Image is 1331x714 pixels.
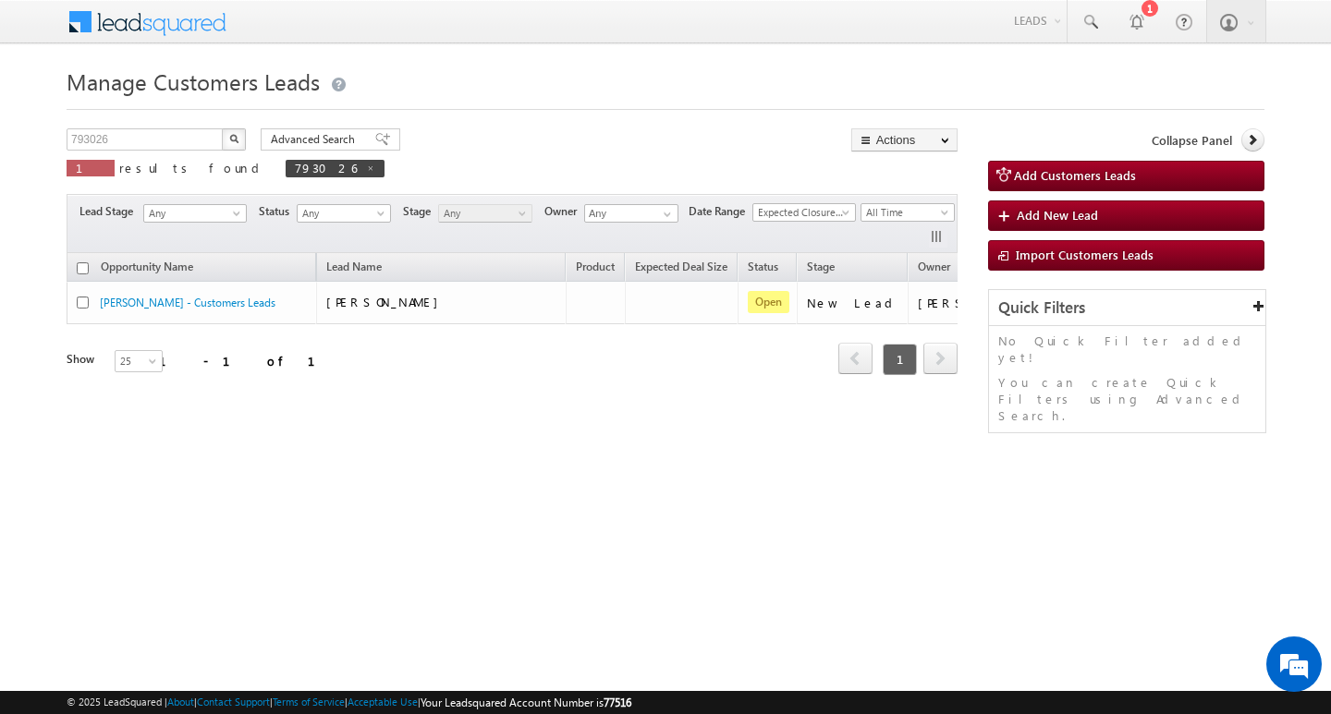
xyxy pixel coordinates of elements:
[798,257,844,281] a: Stage
[31,97,78,121] img: d_60004797649_company_0_60004797649
[159,350,337,371] div: 1 - 1 of 1
[752,203,856,222] a: Expected Closure Date
[119,160,266,175] span: results found
[838,343,873,374] span: prev
[271,131,360,148] span: Advanced Search
[167,696,194,708] a: About
[1016,247,1154,262] span: Import Customers Leads
[229,134,238,143] img: Search
[100,296,275,309] a: [PERSON_NAME] - Customers Leads
[297,204,391,223] a: Any
[403,203,438,220] span: Stage
[197,696,270,708] a: Contact Support
[584,204,678,223] input: Type to Search
[861,203,955,222] a: All Time
[544,203,584,220] span: Owner
[439,205,527,222] span: Any
[251,569,336,594] em: Start Chat
[326,294,447,309] span: [PERSON_NAME]
[923,345,958,374] a: next
[851,128,958,151] button: Actions
[92,257,202,281] a: Opportunity Name
[807,295,899,311] div: New Lead
[79,203,140,220] span: Lead Stage
[115,350,163,372] a: 25
[295,160,357,175] span: 793026
[998,374,1256,424] p: You can create Quick Filters using Advanced Search.
[273,696,345,708] a: Terms of Service
[144,205,240,222] span: Any
[998,333,1256,366] p: No Quick Filter added yet!
[1014,167,1136,183] span: Add Customers Leads
[298,205,385,222] span: Any
[748,291,789,313] span: Open
[24,171,337,553] textarea: Type your message and hit 'Enter'
[1017,207,1098,223] span: Add New Lead
[101,260,193,273] span: Opportunity Name
[989,290,1265,326] div: Quick Filters
[317,257,391,281] span: Lead Name
[421,696,631,709] span: Your Leadsquared Account Number is
[348,696,418,708] a: Acceptable Use
[143,204,247,223] a: Any
[576,260,615,273] span: Product
[626,257,737,281] a: Expected Deal Size
[807,260,835,273] span: Stage
[689,203,752,220] span: Date Range
[77,262,89,274] input: Check all records
[303,9,348,54] div: Minimize live chat window
[438,204,532,223] a: Any
[838,345,873,374] a: prev
[604,696,631,709] span: 77516
[918,295,1039,311] div: [PERSON_NAME]
[1152,132,1232,149] span: Collapse Panel
[259,203,297,220] span: Status
[918,260,950,273] span: Owner
[67,351,100,368] div: Show
[653,205,677,224] a: Show All Items
[753,204,849,221] span: Expected Closure Date
[67,67,320,96] span: Manage Customers Leads
[739,257,788,281] a: Status
[861,204,949,221] span: All Time
[635,260,727,273] span: Expected Deal Size
[67,694,631,711] span: © 2025 LeadSquared | | | | |
[116,353,165,369] span: 25
[883,344,917,375] span: 1
[96,97,311,121] div: Chat with us now
[923,343,958,374] span: next
[76,160,105,175] span: 1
